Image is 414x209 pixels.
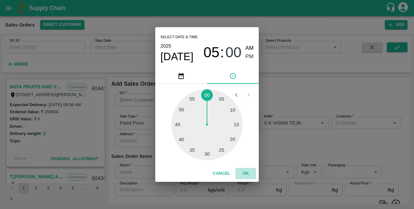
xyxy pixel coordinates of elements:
span: Select date & time [160,32,198,42]
button: Cancel [210,168,233,179]
button: 2025 [160,42,171,50]
button: Open previous view [230,89,242,101]
button: 05 [203,44,220,61]
button: [DATE] [160,50,193,63]
button: AM [245,44,254,53]
button: pick time [207,68,259,84]
span: : [220,44,224,61]
button: 00 [225,44,242,61]
button: pick date [155,68,207,84]
button: OK [235,168,256,179]
button: PM [245,52,254,61]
